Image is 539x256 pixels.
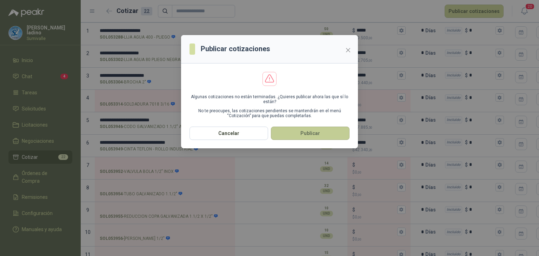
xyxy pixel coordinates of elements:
[342,45,354,56] button: Close
[201,43,270,54] h3: Publicar cotizaciones
[271,127,350,140] button: Publicar
[345,47,351,53] span: close
[189,94,350,104] p: Algunas cotizaciones no están terminadas. ¿Quieres publicar ahora las que sí lo están?
[189,127,268,140] button: Cancelar
[189,108,350,118] p: No te preocupes, las cotizaciones pendientes se mantendrán en el menú “Cotización” para que pueda...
